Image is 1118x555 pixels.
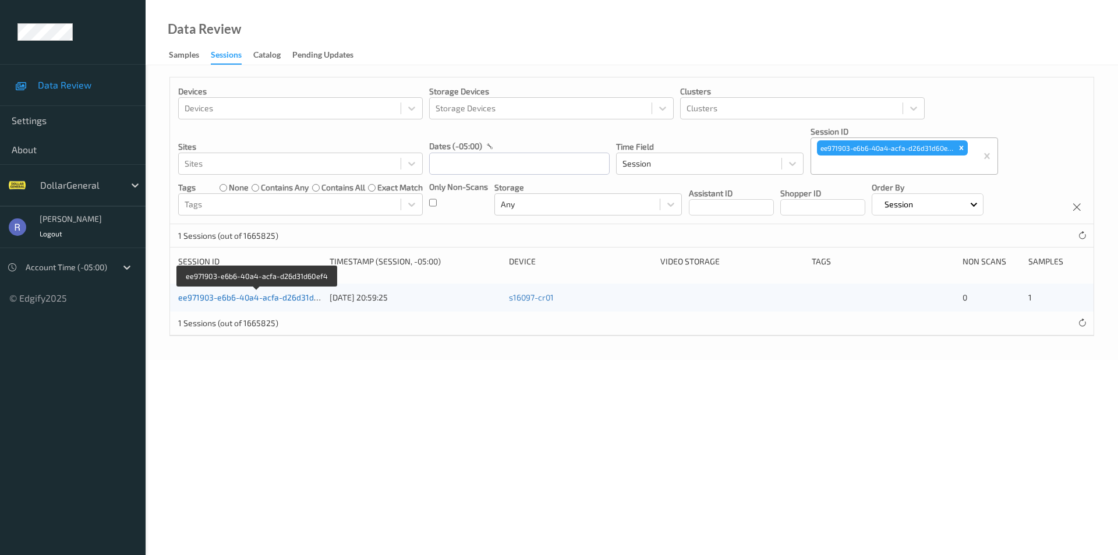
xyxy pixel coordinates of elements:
p: Storage Devices [429,86,674,97]
p: Storage [494,182,682,193]
p: Assistant ID [689,188,774,199]
div: Sessions [211,49,242,65]
span: 1 [1028,292,1032,302]
a: Sessions [211,47,253,65]
p: 1 Sessions (out of 1665825) [178,317,278,329]
p: Order By [872,182,983,193]
div: Pending Updates [292,49,353,63]
p: Sites [178,141,423,153]
label: exact match [377,182,423,193]
div: Samples [1028,256,1085,267]
a: Pending Updates [292,47,365,63]
div: Samples [169,49,199,63]
a: s16097-cr01 [509,292,554,302]
div: Session ID [178,256,321,267]
a: ee971903-e6b6-40a4-acfa-d26d31d60ef4 [178,292,336,302]
p: Devices [178,86,423,97]
div: Video Storage [660,256,804,267]
div: ee971903-e6b6-40a4-acfa-d26d31d60ef4 [817,140,955,155]
div: Timestamp (Session, -05:00) [330,256,501,267]
a: Samples [169,47,211,63]
p: Session ID [811,126,998,137]
div: Non Scans [963,256,1020,267]
div: Device [509,256,652,267]
div: Data Review [168,23,241,35]
p: Clusters [680,86,925,97]
div: Catalog [253,49,281,63]
span: 0 [963,292,967,302]
a: Catalog [253,47,292,63]
p: Tags [178,182,196,193]
label: none [229,182,249,193]
p: Only Non-Scans [429,181,488,193]
p: dates (-05:00) [429,140,482,152]
label: contains all [321,182,365,193]
p: Shopper ID [780,188,865,199]
div: Remove ee971903-e6b6-40a4-acfa-d26d31d60ef4 [955,140,968,155]
p: Session [880,199,917,210]
div: Tags [812,256,955,267]
p: 1 Sessions (out of 1665825) [178,230,278,242]
p: Time Field [616,141,804,153]
div: [DATE] 20:59:25 [330,292,501,303]
label: contains any [261,182,309,193]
